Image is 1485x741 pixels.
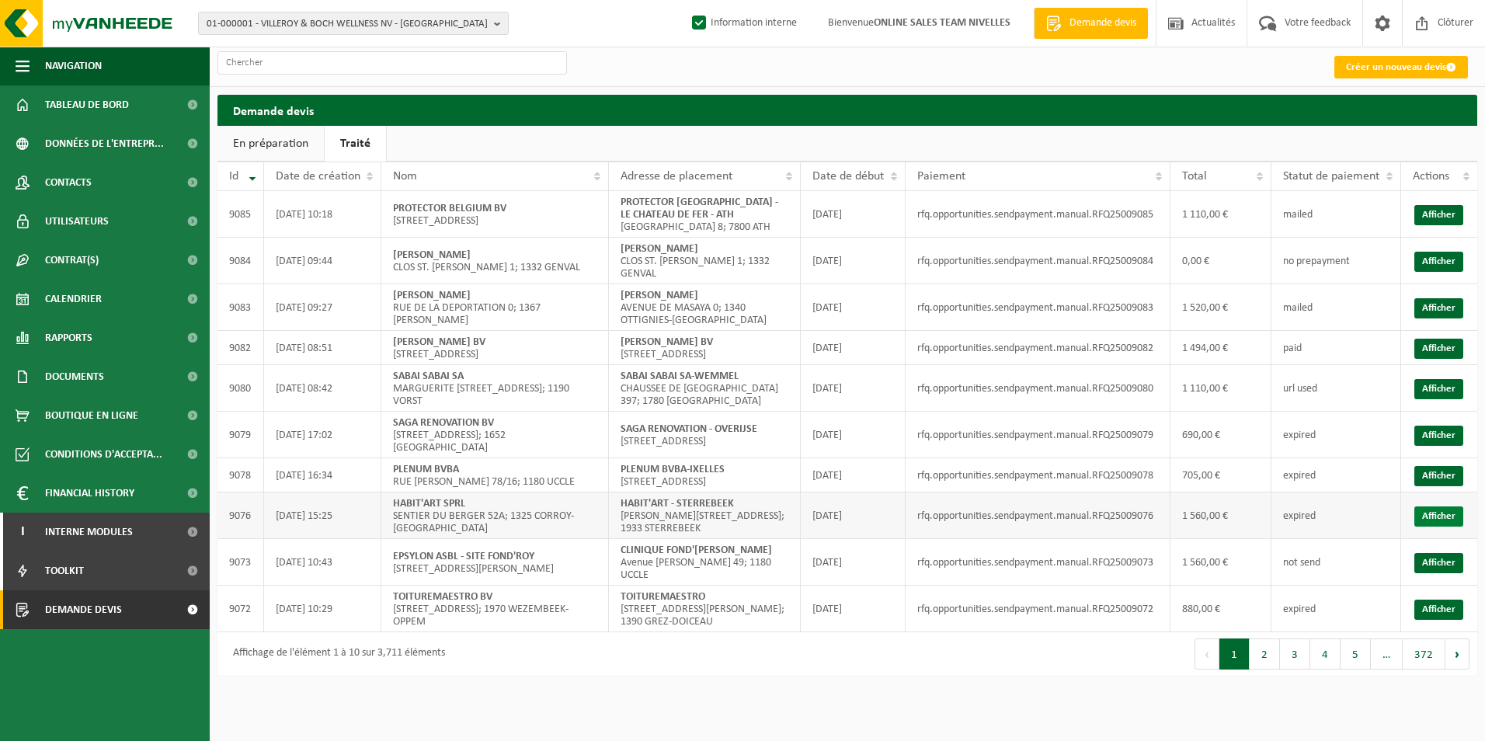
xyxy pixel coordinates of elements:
td: RUE [PERSON_NAME] 78/16; 1180 UCCLE [381,458,609,492]
strong: HABIT'ART SPRL [393,498,465,510]
td: rfq.opportunities.sendpayment.manual.RFQ25009078 [906,458,1170,492]
strong: SAGA RENOVATION BV [393,417,494,429]
a: Demande devis [1034,8,1148,39]
a: Afficher [1414,205,1463,225]
td: [STREET_ADDRESS] [381,331,609,365]
a: Afficher [1414,298,1463,318]
td: 1 560,00 € [1170,539,1271,586]
td: [PERSON_NAME][STREET_ADDRESS]; 1933 STERREBEEK [609,492,801,539]
span: Utilisateurs [45,202,109,241]
span: paid [1283,343,1302,354]
strong: [PERSON_NAME] BV [621,336,713,348]
span: Contacts [45,163,92,202]
button: 1 [1219,638,1250,670]
span: I [16,513,30,551]
span: Conditions d'accepta... [45,435,162,474]
td: 9078 [217,458,264,492]
td: [DATE] 10:18 [264,191,381,238]
td: rfq.opportunities.sendpayment.manual.RFQ25009076 [906,492,1170,539]
span: expired [1283,470,1316,482]
td: 9084 [217,238,264,284]
td: 0,00 € [1170,238,1271,284]
td: [STREET_ADDRESS] [609,412,801,458]
span: 01-000001 - VILLEROY & BOCH WELLNESS NV - [GEOGRAPHIC_DATA] [207,12,488,36]
h2: Demande devis [217,95,1477,125]
label: Information interne [689,12,797,35]
td: 705,00 € [1170,458,1271,492]
strong: SABAI SABAI SA [393,370,464,382]
td: Avenue [PERSON_NAME] 49; 1180 UCCLE [609,539,801,586]
td: rfq.opportunities.sendpayment.manual.RFQ25009085 [906,191,1170,238]
td: [DATE] 10:29 [264,586,381,632]
button: 3 [1280,638,1310,670]
td: [DATE] [801,365,906,412]
a: Afficher [1414,252,1463,272]
td: [STREET_ADDRESS]; 1970 WEZEMBEEK-OPPEM [381,586,609,632]
td: CHAUSSEE DE [GEOGRAPHIC_DATA] 397; 1780 [GEOGRAPHIC_DATA] [609,365,801,412]
td: [DATE] [801,284,906,331]
td: [DATE] 15:25 [264,492,381,539]
strong: CLINIQUE FOND'[PERSON_NAME] [621,544,772,556]
strong: PLENUM BVBA [393,464,459,475]
td: [DATE] 08:42 [264,365,381,412]
span: Adresse de placement [621,170,732,183]
td: 9080 [217,365,264,412]
td: CLOS ST. [PERSON_NAME] 1; 1332 GENVAL [609,238,801,284]
td: [DATE] 17:02 [264,412,381,458]
td: [DATE] 16:34 [264,458,381,492]
span: Date de début [812,170,884,183]
span: Contrat(s) [45,241,99,280]
td: [DATE] [801,238,906,284]
button: 2 [1250,638,1280,670]
td: 1 520,00 € [1170,284,1271,331]
button: Next [1445,638,1469,670]
span: Documents [45,357,104,396]
td: CLOS ST. [PERSON_NAME] 1; 1332 GENVAL [381,238,609,284]
a: Traité [325,126,386,162]
td: rfq.opportunities.sendpayment.manual.RFQ25009082 [906,331,1170,365]
td: rfq.opportunities.sendpayment.manual.RFQ25009072 [906,586,1170,632]
span: Interne modules [45,513,133,551]
a: Afficher [1414,506,1463,527]
button: 01-000001 - VILLEROY & BOCH WELLNESS NV - [GEOGRAPHIC_DATA] [198,12,509,35]
td: [DATE] 10:43 [264,539,381,586]
td: [DATE] [801,539,906,586]
td: [DATE] [801,458,906,492]
td: 9073 [217,539,264,586]
span: not send [1283,557,1320,569]
td: [DATE] 09:27 [264,284,381,331]
strong: SAGA RENOVATION - OVERIJSE [621,423,757,435]
strong: HABIT'ART - STERREBEEK [621,498,734,510]
span: Financial History [45,474,134,513]
strong: [PERSON_NAME] [621,290,698,301]
strong: PLENUM BVBA-IXELLES [621,464,725,475]
strong: [PERSON_NAME] [393,290,471,301]
td: [DATE] 09:44 [264,238,381,284]
td: [GEOGRAPHIC_DATA] 8; 7800 ATH [609,191,801,238]
button: Previous [1195,638,1219,670]
span: Calendrier [45,280,102,318]
span: … [1371,638,1403,670]
a: Afficher [1414,379,1463,399]
a: Afficher [1414,426,1463,446]
td: 1 110,00 € [1170,191,1271,238]
span: expired [1283,430,1316,441]
span: Date de création [276,170,360,183]
td: 9079 [217,412,264,458]
td: [STREET_ADDRESS] [381,191,609,238]
span: Demande devis [45,590,122,629]
strong: TOITUREMAESTRO BV [393,591,492,603]
td: [DATE] [801,331,906,365]
td: 1 110,00 € [1170,365,1271,412]
td: [DATE] [801,492,906,539]
td: [STREET_ADDRESS][PERSON_NAME]; 1390 GREZ-DOICEAU [609,586,801,632]
td: [STREET_ADDRESS][PERSON_NAME] [381,539,609,586]
button: 372 [1403,638,1445,670]
button: 5 [1341,638,1371,670]
a: Afficher [1414,339,1463,359]
span: mailed [1283,209,1313,221]
a: En préparation [217,126,324,162]
strong: [PERSON_NAME] [621,243,698,255]
td: SENTIER DU BERGER 52A; 1325 CORROY-[GEOGRAPHIC_DATA] [381,492,609,539]
td: MARGUERITE [STREET_ADDRESS]; 1190 VORST [381,365,609,412]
